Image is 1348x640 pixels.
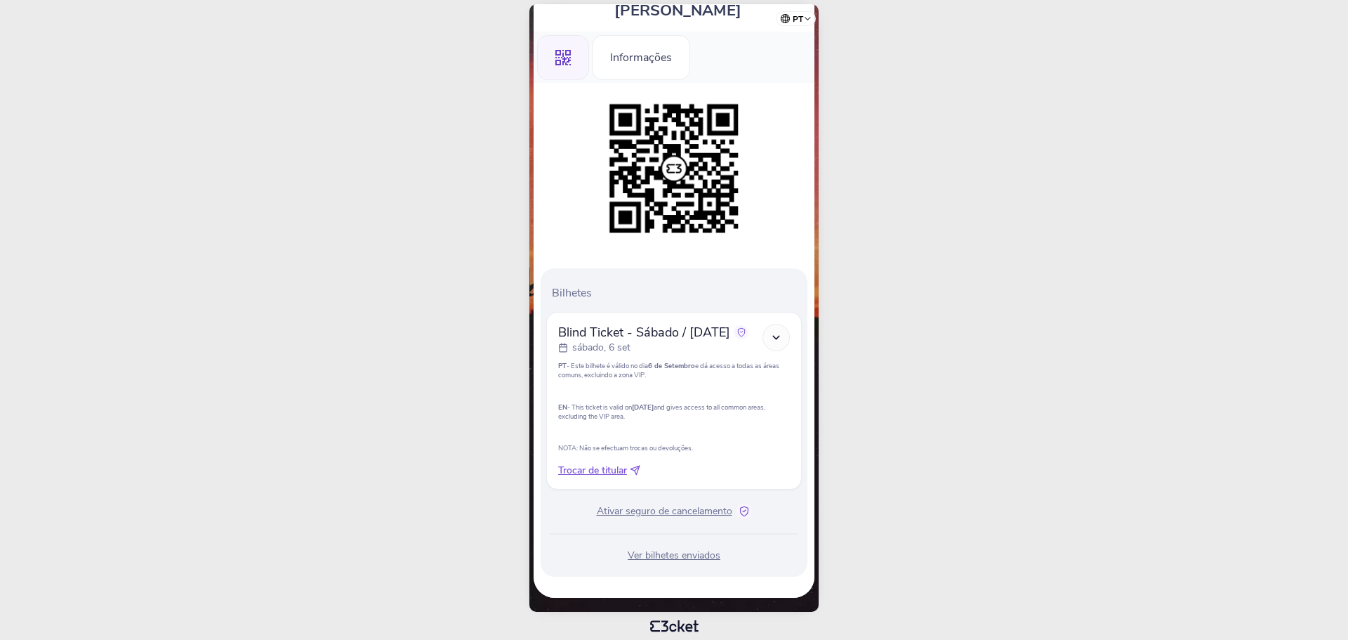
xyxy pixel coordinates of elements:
[602,97,746,240] img: 4e0331e761ad43f8a3b788fd936ad268.png
[558,464,627,478] span: Trocar de titular
[558,324,748,341] span: Blind Ticket - Sábado / [DATE]
[558,361,567,370] strong: PT
[558,361,790,379] p: - Este bilhete é válido no dia e dá acesso a todas as áreas comuns, excluindo a zona VIP.
[558,403,790,421] p: - This ticket is valid on and gives access to all common areas, excluding the VIP area.
[558,403,567,412] strong: EN
[558,443,790,452] p: NOTA: Não se efectuam trocas ou devoluções.
[597,504,732,518] span: Ativar seguro de cancelamento
[592,35,690,80] div: Informações
[552,285,802,301] p: Bilhetes
[592,48,690,64] a: Informações
[546,549,802,563] div: Ver bilhetes enviados
[632,403,654,412] strong: [DATE]
[648,361,695,370] strong: 6 de Setembro
[572,341,630,355] p: sábado, 6 set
